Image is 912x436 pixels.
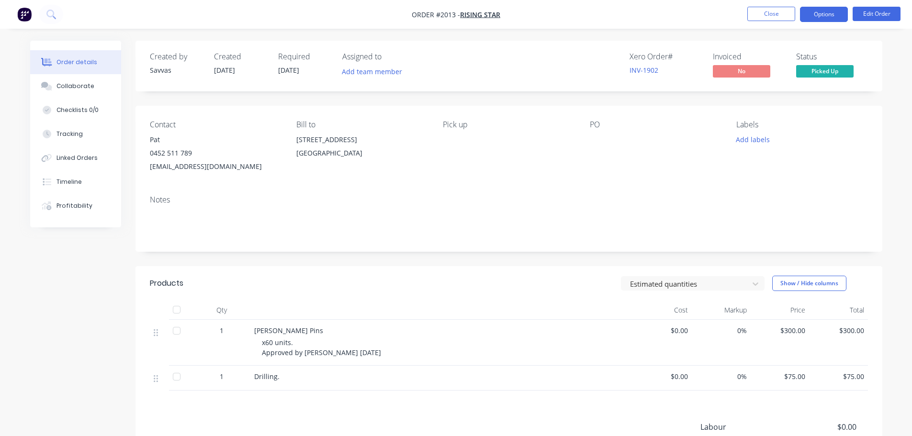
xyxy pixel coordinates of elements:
[630,52,701,61] div: Xero Order #
[214,66,235,75] span: [DATE]
[150,133,281,173] div: Pat0452 511 789[EMAIL_ADDRESS][DOMAIN_NAME]
[813,371,864,381] span: $75.00
[692,301,751,320] div: Markup
[17,7,32,22] img: Factory
[754,325,806,335] span: $300.00
[590,120,721,129] div: PO
[800,7,848,22] button: Options
[809,301,868,320] div: Total
[150,195,868,204] div: Notes
[700,421,786,433] span: Labour
[56,82,94,90] div: Collaborate
[696,325,747,335] span: 0%
[337,65,407,78] button: Add team member
[630,66,658,75] a: INV-1902
[751,301,810,320] div: Price
[262,338,381,357] span: x60 units. Approved by [PERSON_NAME] [DATE]
[785,421,856,433] span: $0.00
[713,65,770,77] span: No
[150,52,203,61] div: Created by
[278,52,331,61] div: Required
[754,371,806,381] span: $75.00
[30,194,121,218] button: Profitability
[731,133,775,146] button: Add labels
[633,301,692,320] div: Cost
[278,66,299,75] span: [DATE]
[214,52,267,61] div: Created
[150,65,203,75] div: Savvas
[342,65,407,78] button: Add team member
[30,50,121,74] button: Order details
[813,325,864,335] span: $300.00
[412,10,460,19] span: Order #2013 -
[220,325,224,335] span: 1
[150,120,281,129] div: Contact
[56,178,82,186] div: Timeline
[254,372,280,381] span: Drilling.
[713,52,785,61] div: Invoiced
[796,65,854,79] button: Picked Up
[56,201,92,210] div: Profitability
[56,154,98,162] div: Linked Orders
[796,65,854,77] span: Picked Up
[296,133,428,146] div: [STREET_ADDRESS]
[796,52,868,61] div: Status
[150,160,281,173] div: [EMAIL_ADDRESS][DOMAIN_NAME]
[150,278,183,289] div: Products
[460,10,500,19] a: Rising Star
[443,120,574,129] div: Pick up
[56,58,97,67] div: Order details
[342,52,438,61] div: Assigned to
[150,133,281,146] div: Pat
[736,120,867,129] div: Labels
[772,276,846,291] button: Show / Hide columns
[30,122,121,146] button: Tracking
[56,130,83,138] div: Tracking
[853,7,901,21] button: Edit Order
[296,120,428,129] div: Bill to
[637,325,688,335] span: $0.00
[30,146,121,170] button: Linked Orders
[220,371,224,381] span: 1
[254,326,323,335] span: [PERSON_NAME] Pins
[193,301,250,320] div: Qty
[56,106,99,114] div: Checklists 0/0
[637,371,688,381] span: $0.00
[30,98,121,122] button: Checklists 0/0
[696,371,747,381] span: 0%
[30,74,121,98] button: Collaborate
[30,170,121,194] button: Timeline
[150,146,281,160] div: 0452 511 789
[747,7,795,21] button: Close
[296,146,428,160] div: [GEOGRAPHIC_DATA]
[296,133,428,164] div: [STREET_ADDRESS][GEOGRAPHIC_DATA]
